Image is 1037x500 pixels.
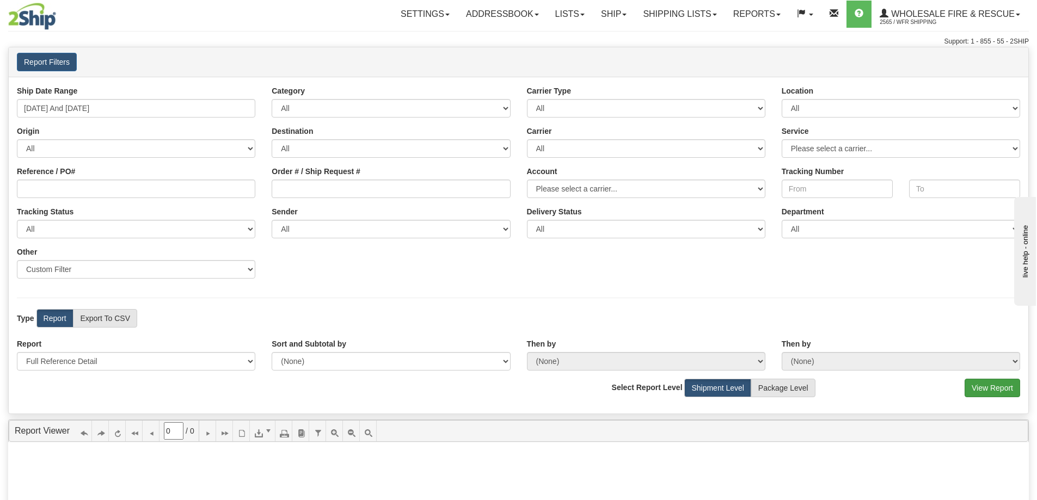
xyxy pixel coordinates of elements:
[612,382,683,393] label: Select Report Level
[17,85,77,96] label: Ship Date Range
[527,85,571,96] label: Carrier Type
[17,313,34,324] label: Type
[186,425,188,436] span: /
[965,379,1020,397] button: View Report
[782,180,893,198] input: From
[782,206,824,217] label: Department
[17,206,73,217] label: Tracking Status
[17,53,77,71] button: Report Filters
[458,1,547,28] a: Addressbook
[527,126,552,137] label: Carrier
[15,426,70,435] a: Report Viewer
[17,166,75,177] label: Reference / PO#
[272,206,297,217] label: Sender
[872,1,1028,28] a: WHOLESALE FIRE & RESCUE 2565 / WFR Shipping
[8,3,56,30] img: logo2565.jpg
[272,166,360,177] label: Order # / Ship Request #
[782,126,809,137] label: Service
[272,85,305,96] label: Category
[17,338,41,349] label: Report
[527,338,556,349] label: Then by
[782,338,811,349] label: Then by
[8,37,1029,46] div: Support: 1 - 855 - 55 - 2SHIP
[272,338,346,349] label: Sort and Subtotal by
[725,1,789,28] a: Reports
[527,166,557,177] label: Account
[880,17,961,28] span: 2565 / WFR Shipping
[684,379,751,397] label: Shipment Level
[36,309,73,328] label: Report
[547,1,593,28] a: Lists
[593,1,635,28] a: Ship
[73,309,137,328] label: Export To CSV
[527,206,582,217] label: Please ensure data set in report has been RECENTLY tracked from your Shipment History
[190,425,194,436] span: 0
[782,85,813,96] label: Location
[17,126,39,137] label: Origin
[8,9,101,17] div: live help - online
[888,9,1015,18] span: WHOLESALE FIRE & RESCUE
[527,220,765,238] select: Please ensure data set in report has been RECENTLY tracked from your Shipment History
[635,1,725,28] a: Shipping lists
[782,166,844,177] label: Tracking Number
[392,1,458,28] a: Settings
[1012,194,1036,305] iframe: chat widget
[17,246,37,257] label: Other
[272,126,313,137] label: Destination
[909,180,1020,198] input: To
[751,379,815,397] label: Package Level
